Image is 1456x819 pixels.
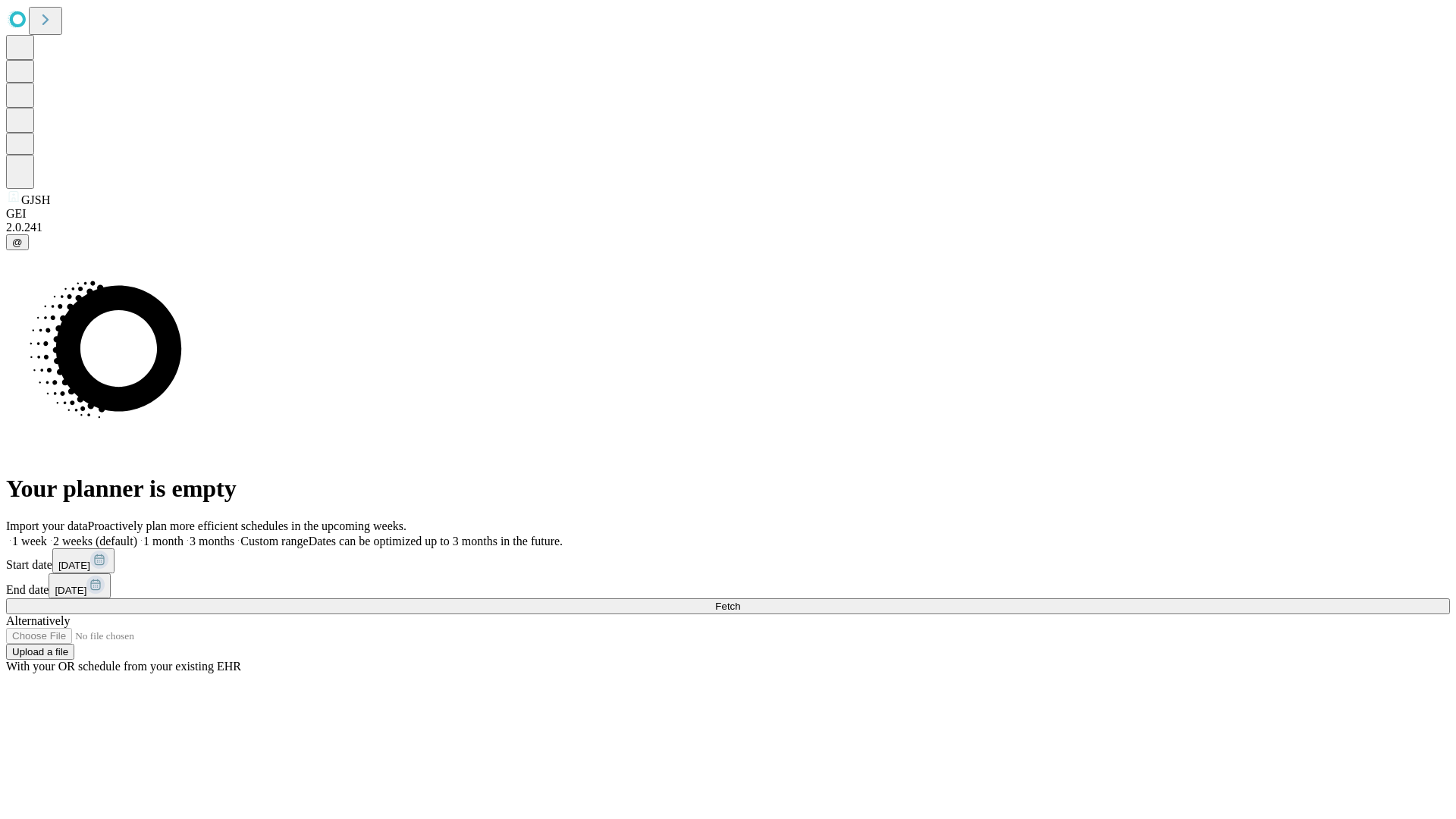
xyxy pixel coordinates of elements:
button: [DATE] [52,548,115,573]
div: End date [6,573,1450,598]
div: GEI [6,207,1450,221]
span: @ [12,237,23,248]
h1: Your planner is empty [6,475,1450,503]
button: Upload a file [6,644,74,660]
span: Proactively plan more efficient schedules in the upcoming weeks. [88,519,406,532]
div: 2.0.241 [6,221,1450,234]
span: GJSH [21,193,50,206]
span: 1 month [143,535,184,548]
span: Import your data [6,519,88,532]
span: With your OR schedule from your existing EHR [6,660,241,673]
span: Fetch [715,601,740,612]
span: Custom range [240,535,308,548]
span: [DATE] [58,560,90,571]
span: Dates can be optimized up to 3 months in the future. [309,535,563,548]
span: [DATE] [55,585,86,596]
button: @ [6,234,29,250]
div: Start date [6,548,1450,573]
button: Fetch [6,598,1450,614]
span: Alternatively [6,614,70,627]
button: [DATE] [49,573,111,598]
span: 2 weeks (default) [53,535,137,548]
span: 3 months [190,535,234,548]
span: 1 week [12,535,47,548]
